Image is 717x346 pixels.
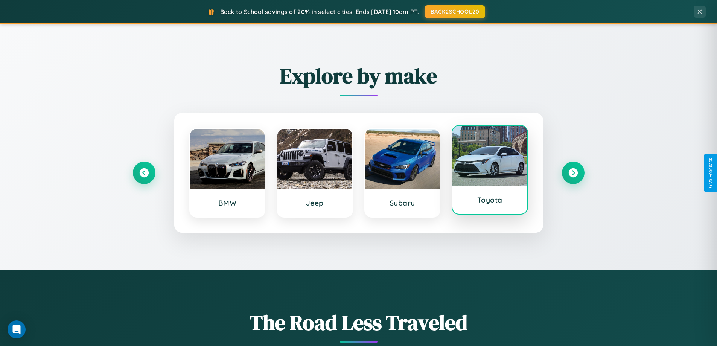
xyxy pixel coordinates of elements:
h3: Toyota [460,195,520,204]
h3: Subaru [373,198,432,207]
div: Give Feedback [708,158,713,188]
span: Back to School savings of 20% in select cities! Ends [DATE] 10am PT. [220,8,419,15]
h1: The Road Less Traveled [133,308,585,337]
h2: Explore by make [133,61,585,90]
h3: BMW [198,198,257,207]
button: BACK2SCHOOL20 [425,5,485,18]
div: Open Intercom Messenger [8,320,26,338]
h3: Jeep [285,198,345,207]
